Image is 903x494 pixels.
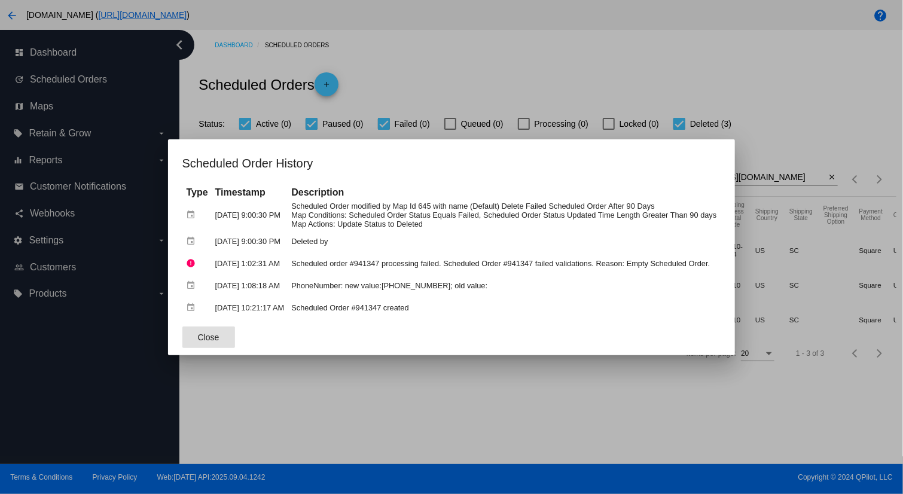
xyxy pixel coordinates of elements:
td: [DATE] 1:02:31 AM [212,253,288,274]
mat-icon: event [187,276,201,295]
th: Type [184,186,211,199]
mat-icon: event [187,232,201,251]
td: Scheduled order #941347 processing failed. Scheduled Order #941347 failed validations. Reason: Em... [288,253,719,274]
mat-icon: event [187,298,201,317]
td: Scheduled Order modified by Map Id 645 with name (Default) Delete Failed Scheduled Order After 90... [288,200,719,230]
span: Close [198,333,219,342]
th: Description [288,186,719,199]
h1: Scheduled Order History [182,154,721,173]
td: [DATE] 9:00:30 PM [212,200,288,230]
button: Close dialog [182,327,235,348]
th: Timestamp [212,186,288,199]
td: [DATE] 9:00:30 PM [212,231,288,252]
td: [DATE] 10:21:17 AM [212,297,288,318]
mat-icon: event [187,206,201,224]
td: PhoneNumber: new value:[PHONE_NUMBER]; old value: [288,275,719,296]
mat-icon: error [187,254,201,273]
td: Scheduled Order #941347 created [288,297,719,318]
td: [DATE] 1:08:18 AM [212,275,288,296]
td: Deleted by [288,231,719,252]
